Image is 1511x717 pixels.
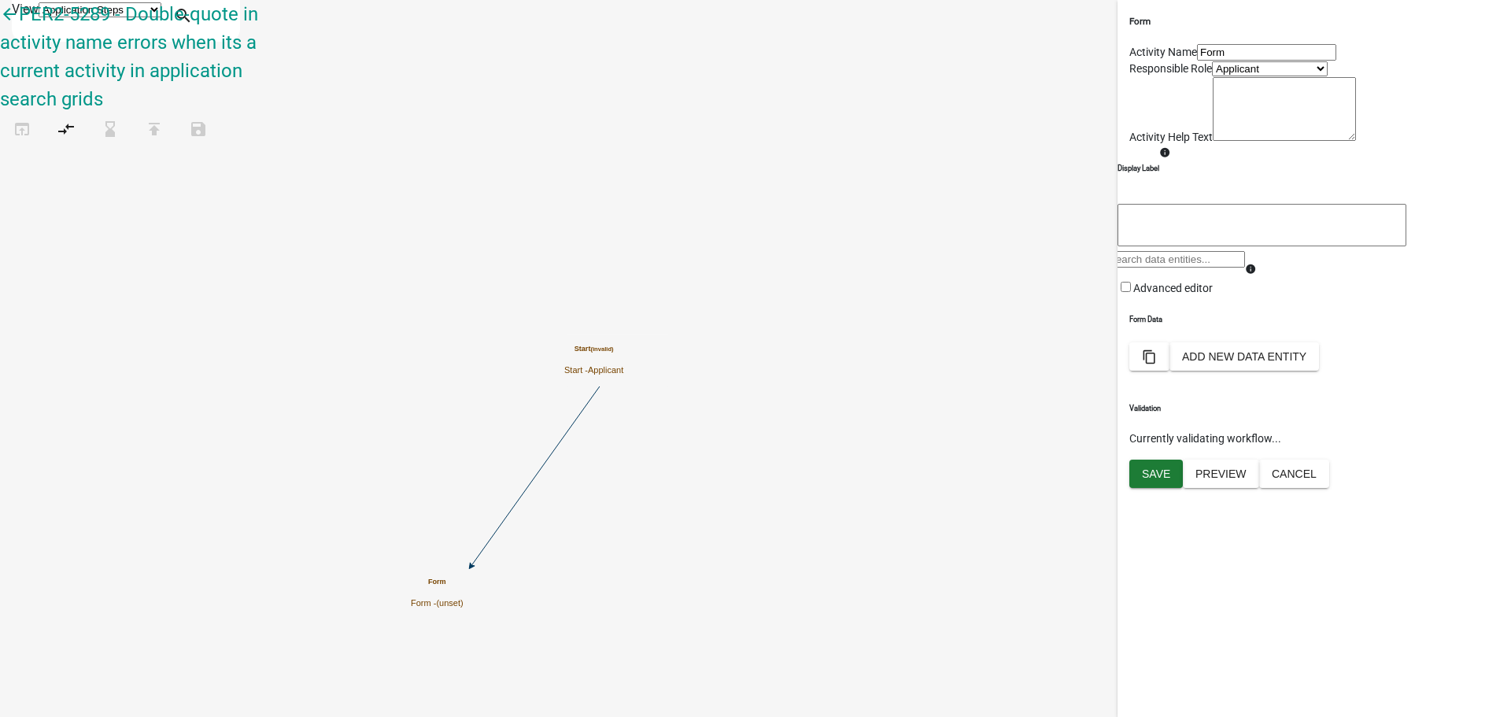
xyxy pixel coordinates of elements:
[57,120,76,142] i: compare_arrows
[13,120,31,142] i: open_in_browser
[1129,314,1499,325] h6: Form Data
[1129,15,1499,28] h5: Form
[1121,282,1131,292] input: Advanced editor
[145,120,164,142] i: publish
[1129,131,1213,143] label: Activity Help Text
[189,120,208,142] i: save
[1129,351,1169,364] wm-modal-confirm: Bulk Actions
[1129,46,1197,58] label: Activity Name
[1159,147,1170,158] i: info
[1129,62,1212,75] label: Responsible Role
[44,113,88,147] button: Auto Layout
[1129,342,1169,371] button: content_copy
[1142,468,1170,480] span: Save
[1142,349,1157,364] i: content_copy
[1129,431,1499,447] p: Currently validating workflow...
[1129,460,1183,488] button: Save
[1259,460,1329,488] button: Cancel
[88,113,132,147] button: Validating Workflow
[176,113,220,147] button: Save
[1118,282,1213,294] label: Advanced editor
[1129,403,1499,414] h6: Validation
[1183,460,1259,488] button: Preview
[1169,342,1319,371] button: Add New Data Entity
[101,120,120,142] i: hourglass_bottom
[1106,251,1245,268] input: Search data entities...
[132,113,176,147] button: Publish
[1118,163,1159,174] h6: Display Label
[1245,264,1256,275] i: info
